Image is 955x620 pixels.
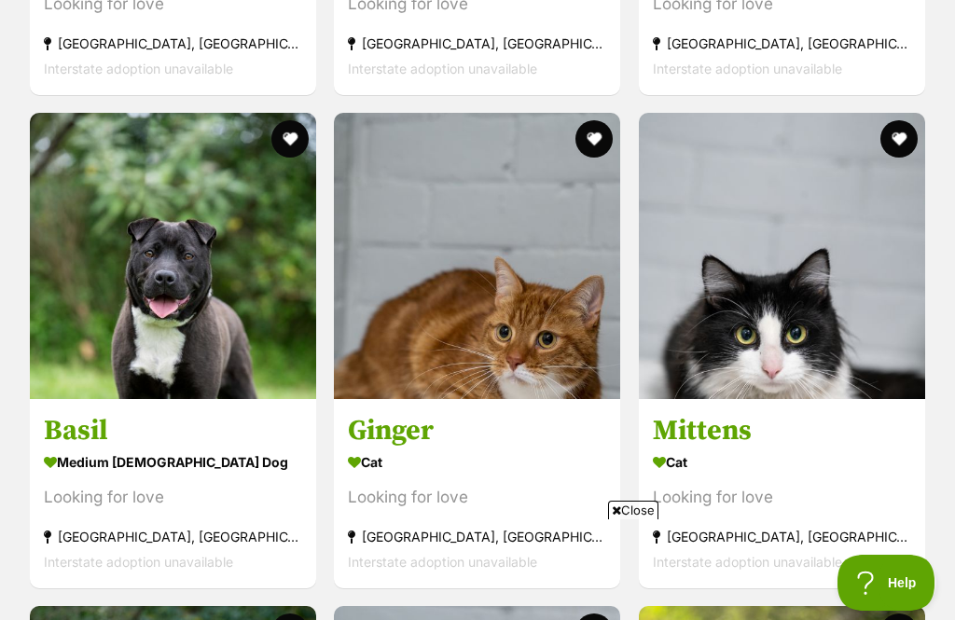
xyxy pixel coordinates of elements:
h3: Basil [44,413,302,448]
button: favourite [271,120,309,158]
div: Looking for love [348,485,606,510]
img: Mittens [639,113,925,399]
div: Cat [348,448,606,475]
a: Basil medium [DEMOGRAPHIC_DATA] Dog Looking for love [GEOGRAPHIC_DATA], [GEOGRAPHIC_DATA] Interst... [30,399,316,588]
iframe: Advertisement [25,527,930,611]
div: medium [DEMOGRAPHIC_DATA] Dog [44,448,302,475]
span: Interstate adoption unavailable [348,61,537,76]
div: [GEOGRAPHIC_DATA], [GEOGRAPHIC_DATA] [348,31,606,56]
span: Interstate adoption unavailable [653,61,842,76]
div: [GEOGRAPHIC_DATA], [GEOGRAPHIC_DATA] [653,31,911,56]
a: Ginger Cat Looking for love [GEOGRAPHIC_DATA], [GEOGRAPHIC_DATA] Interstate adoption unavailable ... [334,399,620,588]
iframe: Help Scout Beacon - Open [837,555,936,611]
img: Basil [30,113,316,399]
div: Looking for love [44,485,302,510]
h3: Ginger [348,413,606,448]
button: favourite [880,120,918,158]
div: Looking for love [653,485,911,510]
a: Mittens Cat Looking for love [GEOGRAPHIC_DATA], [GEOGRAPHIC_DATA] Interstate adoption unavailable... [639,399,925,588]
div: Cat [653,448,911,475]
span: Close [608,501,658,519]
img: Ginger [334,113,620,399]
div: [GEOGRAPHIC_DATA], [GEOGRAPHIC_DATA] [44,31,302,56]
h3: Mittens [653,413,911,448]
button: favourite [576,120,614,158]
span: Interstate adoption unavailable [44,61,233,76]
